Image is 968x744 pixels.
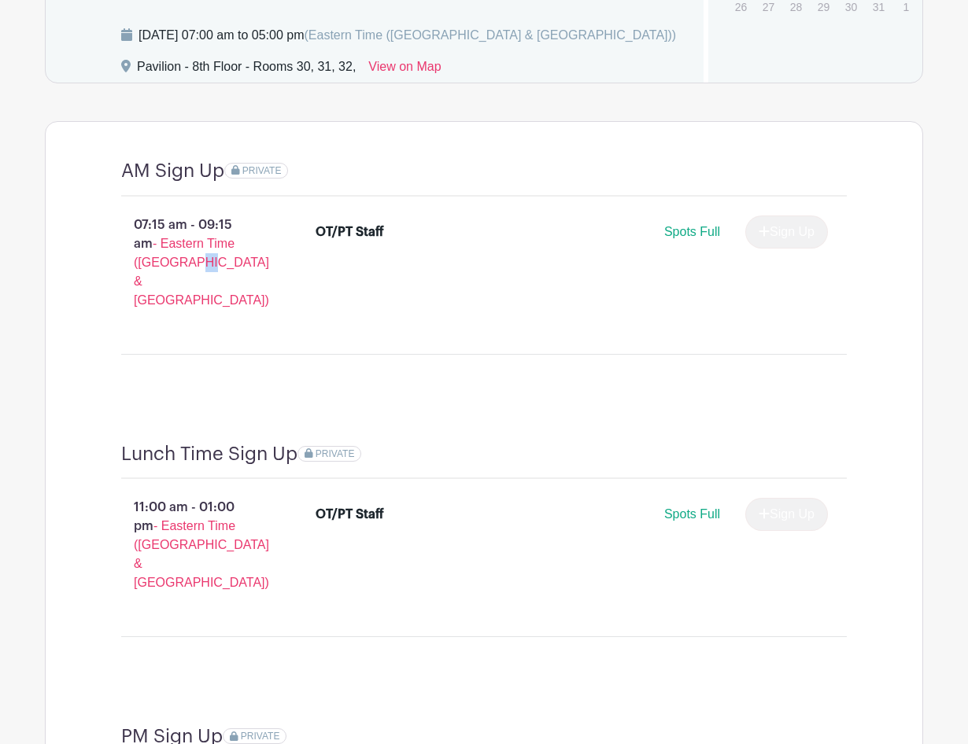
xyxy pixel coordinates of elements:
p: 11:00 am - 01:00 pm [96,492,290,599]
div: OT/PT Staff [316,505,384,524]
h4: AM Sign Up [121,160,224,182]
div: Pavilion - 8th Floor - Rooms 30, 31, 32, [137,57,356,83]
span: - Eastern Time ([GEOGRAPHIC_DATA] & [GEOGRAPHIC_DATA]) [134,519,269,589]
p: 07:15 am - 09:15 am [96,209,290,316]
span: Spots Full [664,507,720,521]
div: [DATE] 07:00 am to 05:00 pm [139,26,676,45]
h4: Lunch Time Sign Up [121,443,297,466]
span: - Eastern Time ([GEOGRAPHIC_DATA] & [GEOGRAPHIC_DATA]) [134,237,269,307]
span: PRIVATE [316,448,355,459]
a: View on Map [368,57,441,83]
div: OT/PT Staff [316,223,384,241]
span: PRIVATE [242,165,282,176]
span: (Eastern Time ([GEOGRAPHIC_DATA] & [GEOGRAPHIC_DATA])) [304,28,676,42]
span: Spots Full [664,225,720,238]
span: PRIVATE [241,731,280,742]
